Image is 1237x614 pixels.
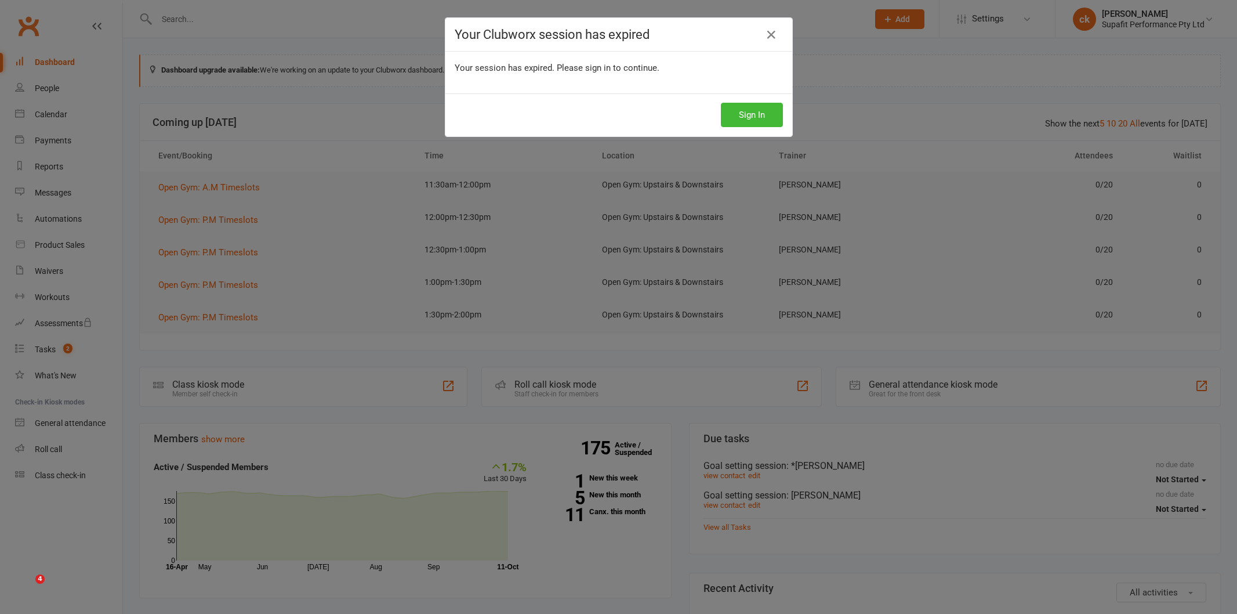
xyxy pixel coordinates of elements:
a: Close [762,26,781,44]
iframe: Intercom live chat [12,575,39,602]
span: 4 [35,575,45,584]
h4: Your Clubworx session has expired [455,27,783,42]
span: Your session has expired. Please sign in to continue. [455,63,659,73]
button: Sign In [721,103,783,127]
